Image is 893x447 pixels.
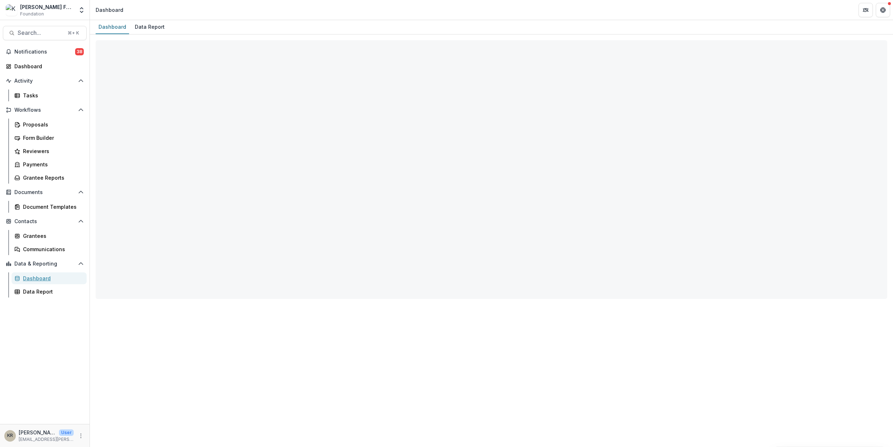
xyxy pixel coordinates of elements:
[19,436,74,443] p: [EMAIL_ADDRESS][PERSON_NAME][DOMAIN_NAME]
[96,6,123,14] div: Dashboard
[77,432,85,440] button: More
[14,49,75,55] span: Notifications
[59,429,74,436] p: User
[23,121,81,128] div: Proposals
[14,78,75,84] span: Activity
[3,46,87,57] button: Notifications38
[14,261,75,267] span: Data & Reporting
[23,92,81,99] div: Tasks
[23,147,81,155] div: Reviewers
[96,20,129,34] a: Dashboard
[12,132,87,144] a: Form Builder
[77,3,87,17] button: Open entity switcher
[20,11,44,17] span: Foundation
[23,203,81,211] div: Document Templates
[12,243,87,255] a: Communications
[12,89,87,101] a: Tasks
[12,286,87,298] a: Data Report
[96,22,129,32] div: Dashboard
[12,158,87,170] a: Payments
[66,29,81,37] div: ⌘ + K
[12,230,87,242] a: Grantees
[18,29,63,36] span: Search...
[23,245,81,253] div: Communications
[132,20,168,34] a: Data Report
[20,3,74,11] div: [PERSON_NAME] Foundation
[14,189,75,195] span: Documents
[14,107,75,113] span: Workflows
[3,75,87,87] button: Open Activity
[75,48,84,55] span: 38
[23,232,81,240] div: Grantees
[23,288,81,295] div: Data Report
[23,275,81,282] div: Dashboard
[19,429,56,436] p: [PERSON_NAME]
[12,172,87,184] a: Grantee Reports
[858,3,873,17] button: Partners
[23,161,81,168] div: Payments
[12,272,87,284] a: Dashboard
[14,63,81,70] div: Dashboard
[12,119,87,130] a: Proposals
[3,186,87,198] button: Open Documents
[12,145,87,157] a: Reviewers
[3,26,87,40] button: Search...
[3,216,87,227] button: Open Contacts
[12,201,87,213] a: Document Templates
[876,3,890,17] button: Get Help
[14,218,75,225] span: Contacts
[3,104,87,116] button: Open Workflows
[23,134,81,142] div: Form Builder
[132,22,168,32] div: Data Report
[3,60,87,72] a: Dashboard
[6,4,17,16] img: Kapor Foundation
[23,174,81,181] div: Grantee Reports
[3,258,87,269] button: Open Data & Reporting
[93,5,126,15] nav: breadcrumb
[7,433,13,438] div: Kathia Ramos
